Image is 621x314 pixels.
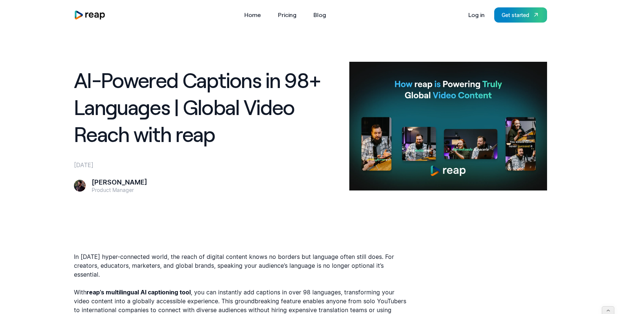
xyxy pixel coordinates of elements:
img: reap logo [74,10,106,20]
a: Pricing [274,9,300,21]
strong: reap’s multilingual AI captioning tool [86,288,191,296]
a: Get started [494,7,547,23]
a: Blog [310,9,330,21]
div: [DATE] [74,161,340,169]
div: [PERSON_NAME] [92,178,147,187]
a: home [74,10,106,20]
div: Get started [502,11,529,19]
a: Home [241,9,265,21]
img: AI Video Clipping and Respurposing [349,62,547,190]
div: Product Manager [92,187,147,193]
p: In [DATE] hyper-connected world, the reach of digital content knows no borders but language often... [74,252,408,279]
a: Log in [465,9,488,21]
h1: AI-Powered Captions in 98+ Languages | Global Video Reach with reap [74,67,340,147]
